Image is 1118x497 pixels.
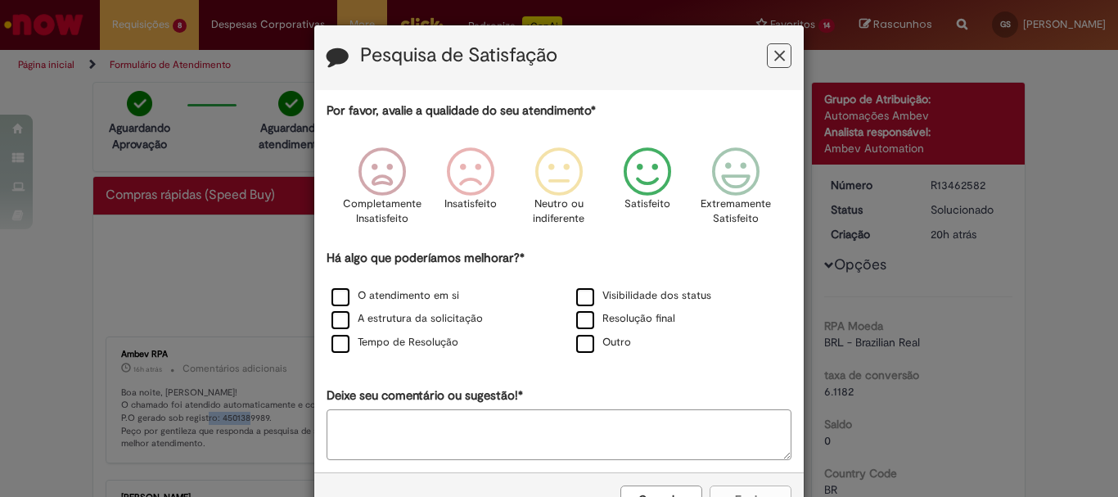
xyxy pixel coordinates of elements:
label: Deixe seu comentário ou sugestão!* [327,387,523,404]
div: Insatisfeito [429,135,512,247]
label: Outro [576,335,631,350]
p: Extremamente Satisfeito [701,197,771,227]
p: Insatisfeito [444,197,497,212]
label: Visibilidade dos status [576,288,711,304]
label: O atendimento em si [331,288,459,304]
label: A estrutura da solicitação [331,311,483,327]
div: Satisfeito [606,135,689,247]
div: Extremamente Satisfeito [694,135,778,247]
div: Há algo que poderíamos melhorar?* [327,250,791,355]
p: Neutro ou indiferente [530,197,588,227]
p: Completamente Insatisfeito [343,197,422,227]
div: Completamente Insatisfeito [340,135,423,247]
label: Por favor, avalie a qualidade do seu atendimento* [327,102,596,120]
label: Tempo de Resolução [331,335,458,350]
p: Satisfeito [624,197,670,212]
label: Pesquisa de Satisfação [360,45,557,66]
div: Neutro ou indiferente [517,135,601,247]
label: Resolução final [576,311,675,327]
